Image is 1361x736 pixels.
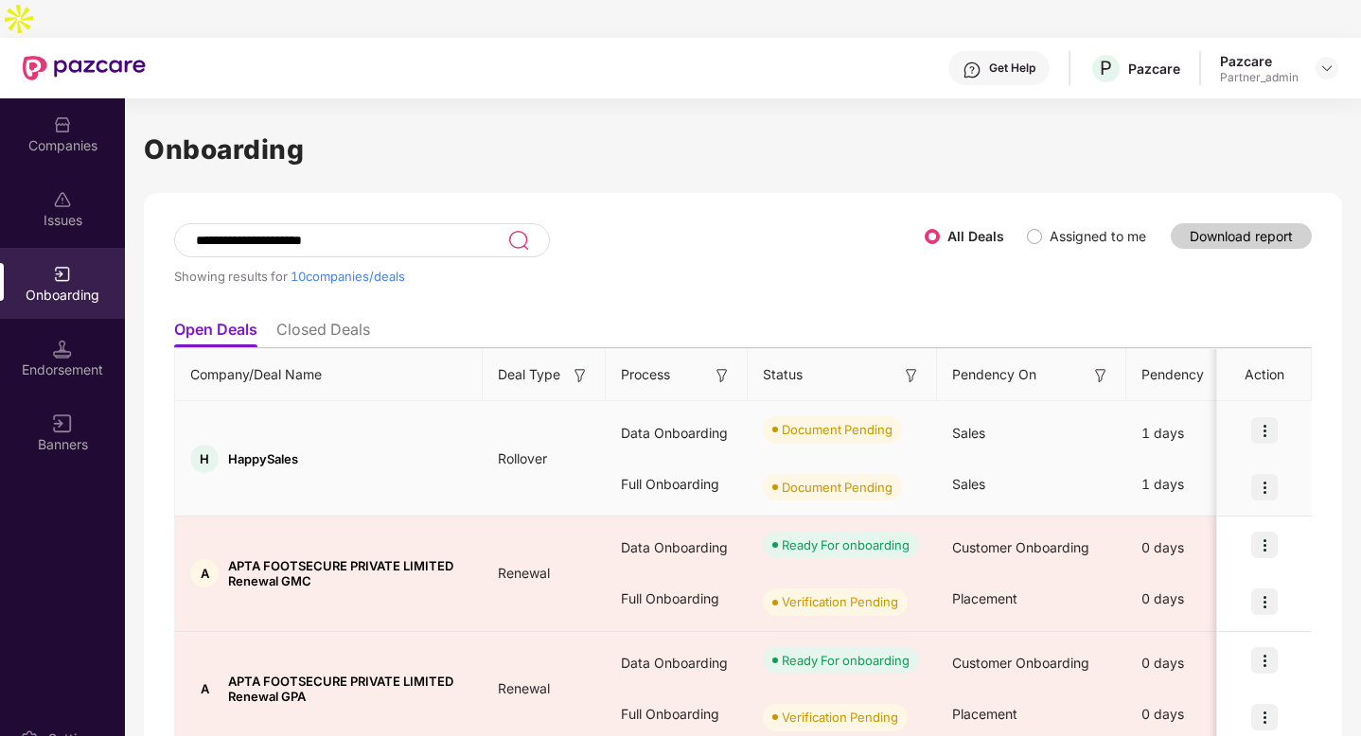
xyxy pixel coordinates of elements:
img: svg+xml;base64,PHN2ZyBpZD0iSXNzdWVzX2Rpc2FibGVkIiB4bWxucz0iaHR0cDovL3d3dy53My5vcmcvMjAwMC9zdmciIH... [53,190,72,209]
th: Pendency [1126,349,1268,401]
span: Sales [952,425,985,441]
img: New Pazcare Logo [23,56,146,80]
li: Open Deals [174,320,257,347]
span: P [1100,57,1112,79]
div: Full Onboarding [606,573,748,624]
img: svg+xml;base64,PHN2ZyBpZD0iQ29tcGFuaWVzIiB4bWxucz0iaHR0cDovL3d3dy53My5vcmcvMjAwMC9zdmciIHdpZHRoPS... [53,115,72,134]
span: Renewal [483,565,565,581]
img: svg+xml;base64,PHN2ZyB3aWR0aD0iMTYiIGhlaWdodD0iMTYiIHZpZXdCb3g9IjAgMCAxNiAxNiIgZmlsbD0ibm9uZSIgeG... [902,366,921,385]
div: Document Pending [782,420,893,439]
span: APTA FOOTSECURE PRIVATE LIMITED Renewal GMC [228,558,468,588]
span: Sales [952,476,985,492]
div: Ready For onboarding [782,651,910,670]
label: All Deals [947,228,1004,244]
span: Renewal [483,680,565,696]
div: Document Pending [782,478,893,497]
div: Showing results for [174,269,925,284]
div: A [190,675,219,703]
img: icon [1251,474,1278,500]
div: 0 days [1126,638,1268,689]
img: svg+xml;base64,PHN2ZyB3aWR0aD0iMTYiIGhlaWdodD0iMTYiIHZpZXdCb3g9IjAgMCAxNiAxNiIgZmlsbD0ibm9uZSIgeG... [713,366,732,385]
div: Data Onboarding [606,408,748,459]
button: Download report [1171,223,1312,249]
img: svg+xml;base64,PHN2ZyB3aWR0aD0iMjQiIGhlaWdodD0iMjUiIHZpZXdCb3g9IjAgMCAyNCAyNSIgZmlsbD0ibm9uZSIgeG... [507,229,529,252]
span: 10 companies/deals [291,269,405,284]
img: svg+xml;base64,PHN2ZyBpZD0iSGVscC0zMngzMiIgeG1sbnM9Imh0dHA6Ly93d3cudzMub3JnLzIwMDAvc3ZnIiB3aWR0aD... [963,61,981,79]
div: Full Onboarding [606,459,748,510]
li: Closed Deals [276,320,370,347]
div: Get Help [989,61,1035,76]
div: 0 days [1126,522,1268,573]
img: svg+xml;base64,PHN2ZyB3aWR0aD0iMTYiIGhlaWdodD0iMTYiIHZpZXdCb3g9IjAgMCAxNiAxNiIgZmlsbD0ibm9uZSIgeG... [1091,366,1110,385]
div: 1 days [1126,459,1268,510]
th: Company/Deal Name [175,349,483,401]
th: Action [1217,349,1312,401]
span: Status [763,364,803,385]
div: A [190,559,219,587]
img: icon [1251,704,1278,730]
span: Pendency On [952,364,1036,385]
img: icon [1251,417,1278,444]
div: Data Onboarding [606,638,748,689]
div: Data Onboarding [606,522,748,573]
span: Process [621,364,670,385]
img: svg+xml;base64,PHN2ZyB3aWR0aD0iMjAiIGhlaWdodD0iMjAiIHZpZXdCb3g9IjAgMCAyMCAyMCIgZmlsbD0ibm9uZSIgeG... [53,265,72,284]
div: 1 days [1126,408,1268,459]
span: Deal Type [498,364,560,385]
span: Pendency [1141,364,1238,385]
img: svg+xml;base64,PHN2ZyBpZD0iRHJvcGRvd24tMzJ4MzIiIHhtbG5zPSJodHRwOi8vd3d3LnczLm9yZy8yMDAwL3N2ZyIgd2... [1319,61,1334,76]
span: Customer Onboarding [952,539,1089,555]
div: Verification Pending [782,592,898,611]
div: Verification Pending [782,708,898,727]
span: Placement [952,706,1017,722]
span: APTA FOOTSECURE PRIVATE LIMITED Renewal GPA [228,674,468,704]
div: 0 days [1126,573,1268,624]
img: icon [1251,532,1278,558]
img: svg+xml;base64,PHN2ZyB3aWR0aD0iMTYiIGhlaWdodD0iMTYiIHZpZXdCb3g9IjAgMCAxNiAxNiIgZmlsbD0ibm9uZSIgeG... [53,414,72,433]
img: icon [1251,588,1278,615]
h1: Onboarding [144,129,1342,170]
div: Partner_admin [1220,70,1299,85]
img: svg+xml;base64,PHN2ZyB3aWR0aD0iMTQuNSIgaGVpZ2h0PSIxNC41IiB2aWV3Qm94PSIwIDAgMTYgMTYiIGZpbGw9Im5vbm... [53,340,72,359]
span: Customer Onboarding [952,655,1089,671]
div: Pazcare [1128,60,1180,78]
div: Pazcare [1220,52,1299,70]
div: H [190,445,219,473]
label: Assigned to me [1050,228,1146,244]
img: icon [1251,647,1278,674]
span: Placement [952,590,1017,606]
div: Ready For onboarding [782,535,910,554]
img: svg+xml;base64,PHN2ZyB3aWR0aD0iMTYiIGhlaWdodD0iMTYiIHZpZXdCb3g9IjAgMCAxNiAxNiIgZmlsbD0ibm9uZSIgeG... [571,366,590,385]
span: Rollover [483,450,562,466]
span: HappySales [228,451,298,466]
